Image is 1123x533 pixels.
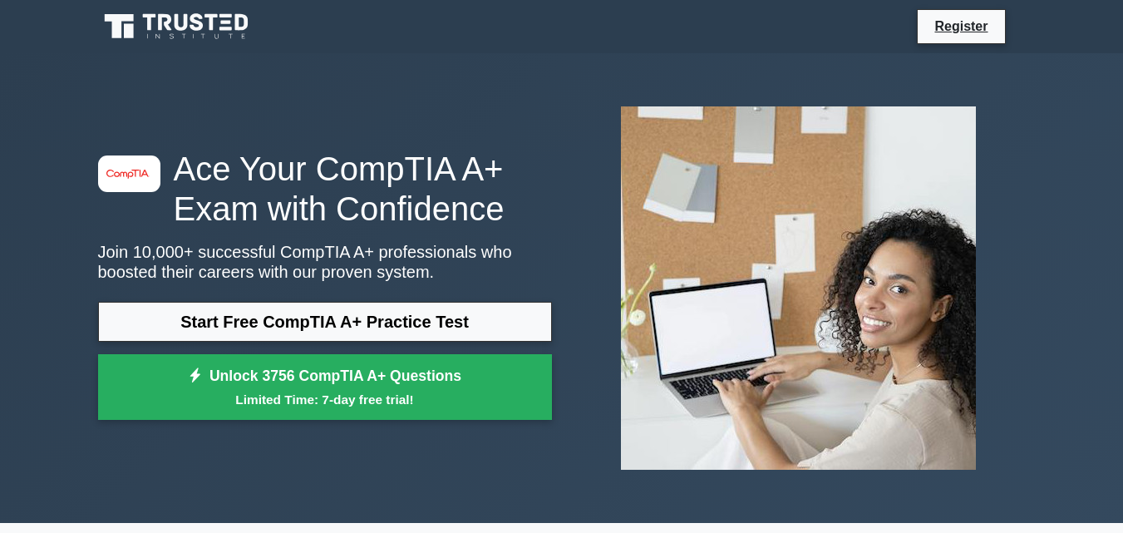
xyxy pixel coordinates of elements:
[924,16,997,37] a: Register
[119,390,531,409] small: Limited Time: 7-day free trial!
[98,242,552,282] p: Join 10,000+ successful CompTIA A+ professionals who boosted their careers with our proven system.
[98,149,552,229] h1: Ace Your CompTIA A+ Exam with Confidence
[98,354,552,421] a: Unlock 3756 CompTIA A+ QuestionsLimited Time: 7-day free trial!
[98,302,552,342] a: Start Free CompTIA A+ Practice Test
